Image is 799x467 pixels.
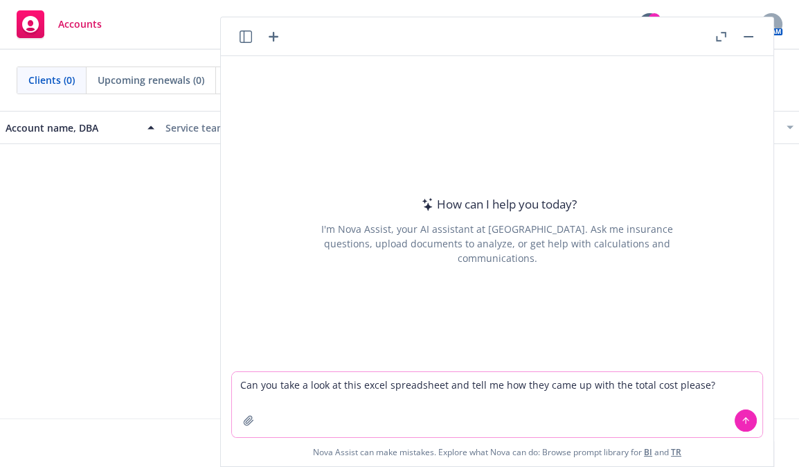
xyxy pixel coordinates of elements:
a: Switch app [728,10,756,38]
span: Upcoming renewals (0) [98,73,204,87]
span: Clients (0) [28,73,75,87]
div: I'm Nova Assist, your AI assistant at [GEOGRAPHIC_DATA]. Ask me insurance questions, upload docum... [303,222,692,265]
div: Account name, DBA [6,121,139,135]
span: Nova Assist can make mistakes. Explore what Nova can do: Browse prompt library for and [226,438,768,466]
a: Report a Bug [665,10,692,38]
textarea: Can you take a look at this excel spreadsheet and tell me how they came up with the total cost pl... [232,372,762,437]
a: BI [644,446,652,458]
button: Service team [160,111,320,144]
a: Accounts [11,5,107,44]
div: Service team [165,121,314,135]
a: TR [671,446,681,458]
div: How can I help you today? [418,195,577,213]
a: Search [697,10,724,38]
div: 3 [648,13,661,26]
span: Accounts [58,19,102,30]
